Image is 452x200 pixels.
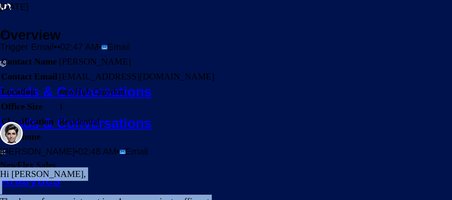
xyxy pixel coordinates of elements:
td: easyHub Croydon [59,85,215,99]
span: • [75,146,78,156]
td: [EMAIL_ADDRESS][DOMAIN_NAME] [59,70,215,84]
span: Email [125,146,148,156]
td: 1 [59,100,215,114]
span: 02:48 AM [78,146,116,156]
span: Email [107,42,130,52]
strong: Contact Email [1,71,58,82]
span: • [117,146,120,156]
span: • [54,42,57,52]
td: Residential [59,115,215,129]
strong: Office Size [1,101,43,112]
td: [PERSON_NAME] [59,55,215,69]
span: 02:47 AM [60,42,98,52]
strong: Classification [1,116,54,127]
span: • [57,42,60,52]
strong: Contact Name [1,56,57,67]
strong: Location [1,87,36,97]
span: • [98,42,102,52]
